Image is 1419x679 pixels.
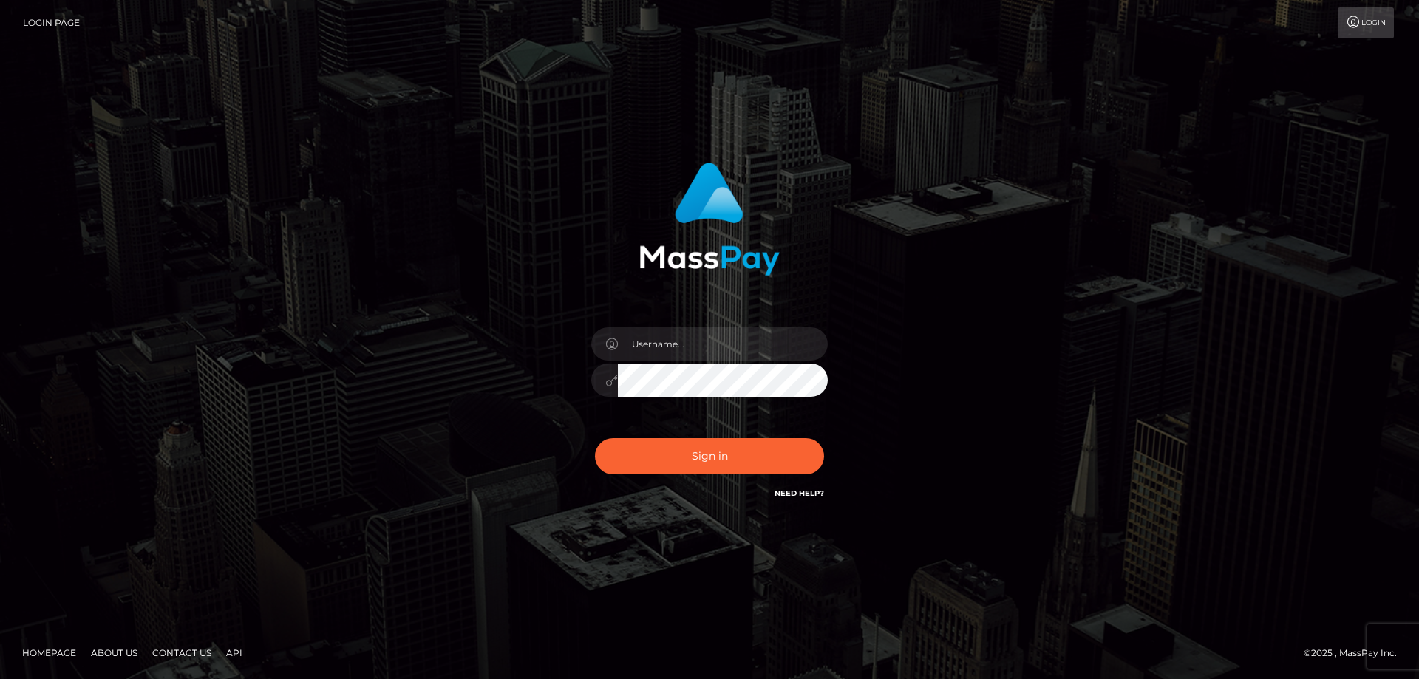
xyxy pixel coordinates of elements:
a: Login Page [23,7,80,38]
input: Username... [618,327,828,361]
img: MassPay Login [639,163,780,276]
a: API [220,641,248,664]
div: © 2025 , MassPay Inc. [1304,645,1408,661]
a: Homepage [16,641,82,664]
a: Contact Us [146,641,217,664]
a: Need Help? [775,488,824,498]
button: Sign in [595,438,824,474]
a: Login [1338,7,1394,38]
a: About Us [85,641,143,664]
